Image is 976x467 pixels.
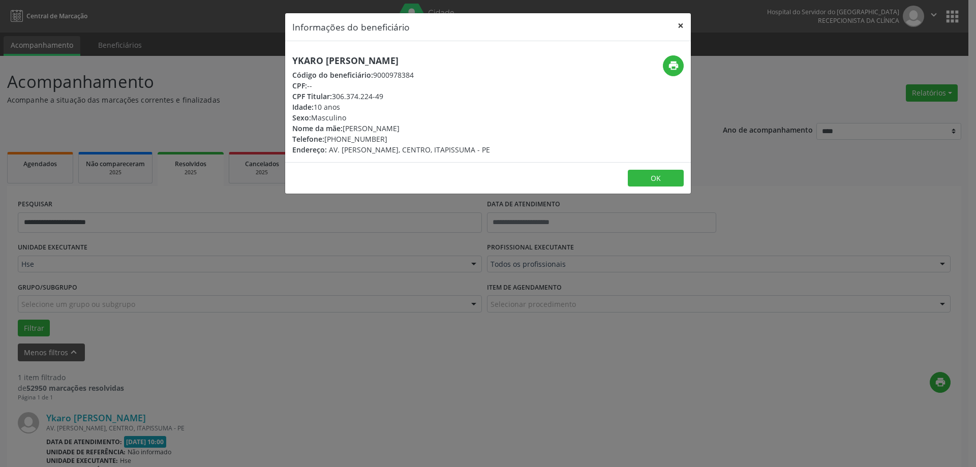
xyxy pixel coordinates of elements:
[292,80,490,91] div: --
[292,91,332,101] span: CPF Titular:
[292,145,327,154] span: Endereço:
[292,113,311,122] span: Sexo:
[670,13,691,38] button: Close
[292,70,373,80] span: Código do beneficiário:
[292,55,490,66] h5: Ykaro [PERSON_NAME]
[668,60,679,71] i: print
[329,145,490,154] span: AV. [PERSON_NAME], CENTRO, ITAPISSUMA - PE
[292,102,314,112] span: Idade:
[628,170,684,187] button: OK
[292,123,490,134] div: [PERSON_NAME]
[663,55,684,76] button: print
[292,70,490,80] div: 9000978384
[292,134,490,144] div: [PHONE_NUMBER]
[292,102,490,112] div: 10 anos
[292,112,490,123] div: Masculino
[292,123,343,133] span: Nome da mãe:
[292,91,490,102] div: 306.374.224-49
[292,134,324,144] span: Telefone:
[292,20,410,34] h5: Informações do beneficiário
[292,81,307,90] span: CPF:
